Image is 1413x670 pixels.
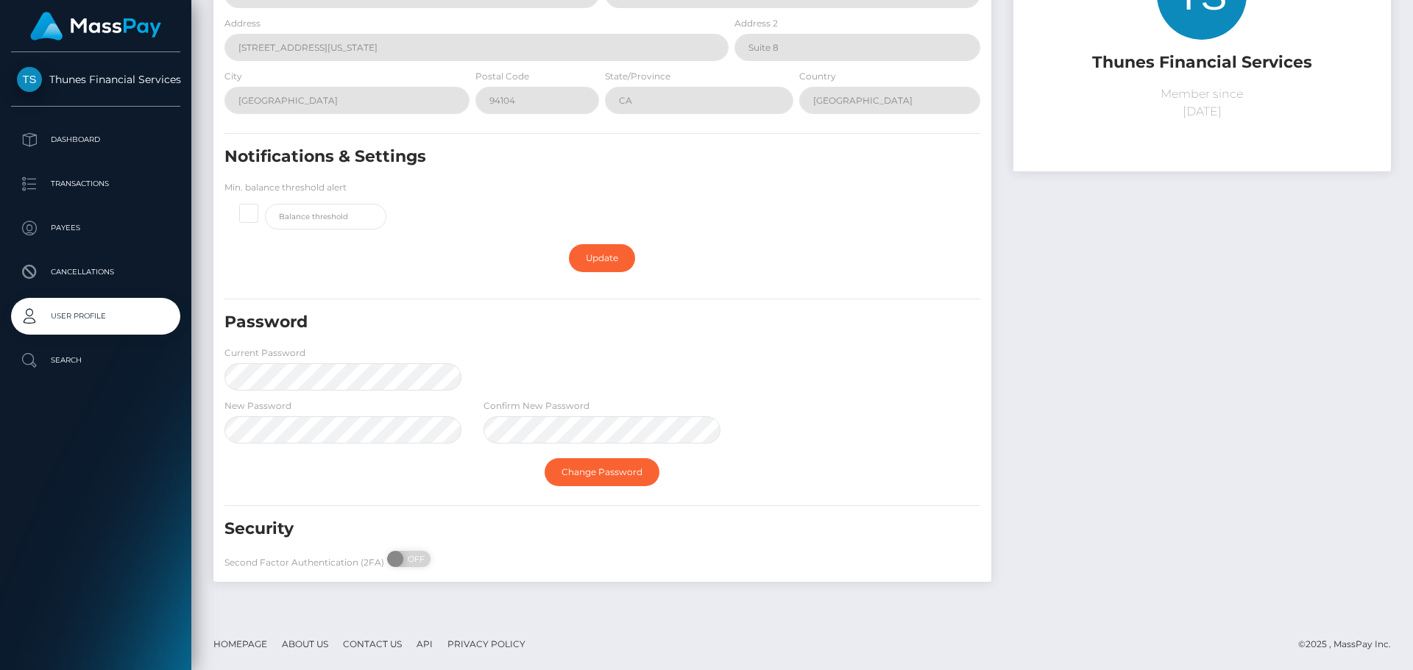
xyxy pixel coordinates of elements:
label: Address 2 [734,17,778,30]
h5: Notifications & Settings [224,146,859,168]
p: Transactions [17,173,174,195]
label: Country [799,70,836,83]
h5: Thunes Financial Services [1024,51,1380,74]
label: Min. balance threshold alert [224,181,347,194]
p: Cancellations [17,261,174,283]
label: Current Password [224,346,305,360]
p: Search [17,349,174,371]
a: Payees [11,210,180,246]
img: MassPay Logo [30,12,161,40]
label: State/Province [605,70,670,83]
label: Address [224,17,261,30]
a: Privacy Policy [442,632,531,655]
a: Cancellations [11,254,180,291]
p: Member since [DATE] [1024,85,1380,121]
a: Search [11,342,180,379]
a: Change Password [545,458,659,486]
label: City [224,70,242,83]
a: Transactions [11,165,180,202]
h5: Security [224,518,859,541]
span: Thunes Financial Services [11,73,180,86]
p: Payees [17,217,174,239]
a: Homepage [208,632,273,655]
label: New Password [224,399,291,413]
a: API [411,632,439,655]
div: © 2025 , MassPay Inc. [1298,636,1402,652]
label: Postal Code [475,70,529,83]
p: Dashboard [17,129,174,151]
h5: Password [224,311,859,334]
span: OFF [395,551,432,567]
a: Contact Us [337,632,408,655]
img: Thunes Financial Services [17,67,42,92]
a: User Profile [11,298,180,335]
label: Confirm New Password [484,399,589,413]
p: User Profile [17,305,174,327]
a: Update [569,244,635,272]
a: About Us [276,632,334,655]
label: Second Factor Authentication (2FA) [224,556,384,569]
a: Dashboard [11,121,180,158]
